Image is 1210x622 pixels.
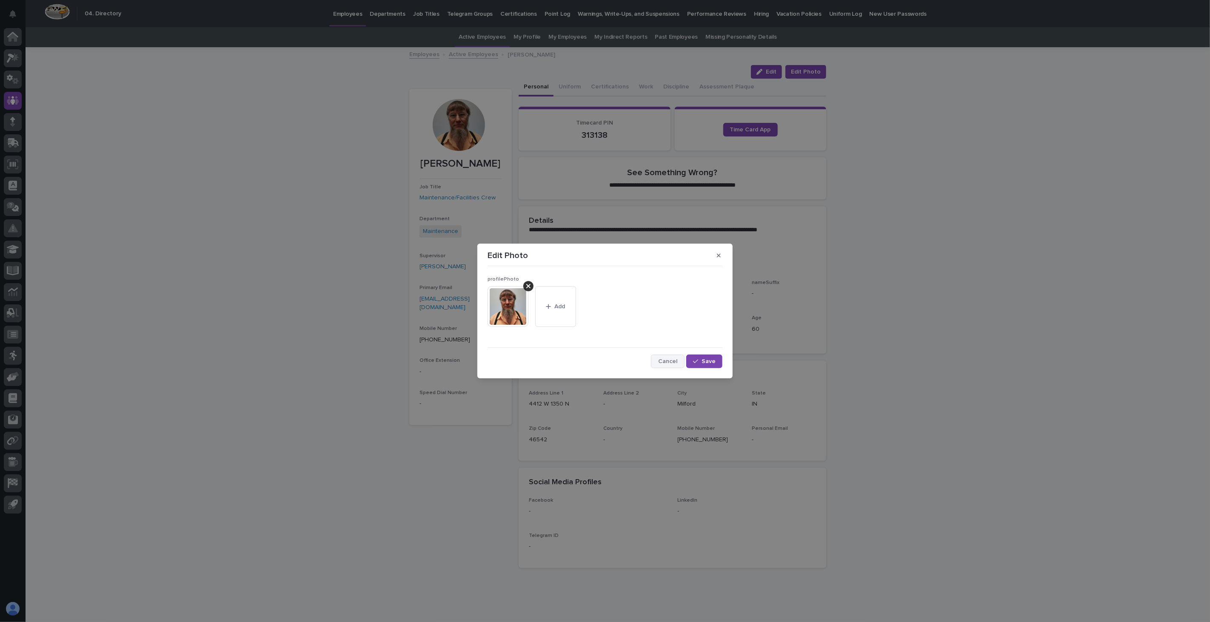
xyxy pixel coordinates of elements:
[686,355,722,368] button: Save
[488,277,519,282] span: profilePhoto
[555,304,565,310] span: Add
[488,250,528,261] p: Edit Photo
[535,286,576,327] button: Add
[702,358,716,364] span: Save
[658,358,677,364] span: Cancel
[651,355,685,368] button: Cancel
